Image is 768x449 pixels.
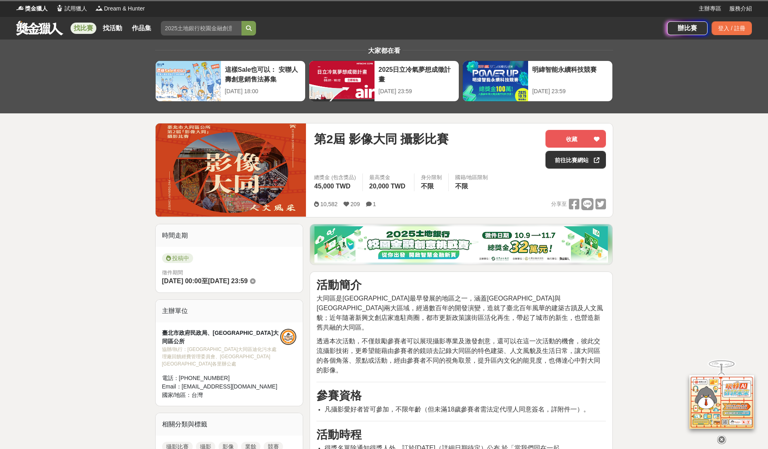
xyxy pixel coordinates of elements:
a: 辦比賽 [667,21,708,35]
img: Logo [16,4,24,12]
div: 這樣Sale也可以： 安聯人壽創意銷售法募集 [225,65,301,83]
a: LogoDream & Hunter [95,4,145,13]
span: 20,000 TWD [369,183,406,190]
span: 凡攝影愛好者皆可參加，不限年齡（但未滿18歲參賽者需法定代理人同意簽名，詳附件一）。 [325,406,590,413]
div: 2025日立冷氣夢想成徵計畫 [379,65,455,83]
div: 協辦/執行： [GEOGRAPHIC_DATA]大同區迪化污水處理廠回饋經費管理委員會、[GEOGRAPHIC_DATA][GEOGRAPHIC_DATA]各里辦公處 [162,346,281,368]
span: 最高獎金 [369,173,408,182]
div: 身分限制 [421,173,442,182]
div: 主辦單位 [156,300,303,322]
span: 1 [373,201,376,207]
span: 209 [350,201,360,207]
span: 獎金獵人 [25,4,48,13]
a: 找比賽 [71,23,96,34]
div: [DATE] 23:59 [379,87,455,96]
a: Logo試用獵人 [56,4,87,13]
div: 相關分類與標籤 [156,413,303,436]
span: 國家/地區： [162,392,192,398]
a: 2025日立冷氣夢想成徵計畫[DATE] 23:59 [309,61,459,102]
span: 大家都在看 [366,47,402,54]
span: [DATE] 00:00 [162,278,202,284]
span: 至 [202,278,208,284]
span: 總獎金 (包含獎品) [314,173,356,182]
button: 收藏 [545,130,606,148]
span: 台灣 [191,392,203,398]
a: 服務介紹 [729,4,752,13]
span: 第2屆 影像大同 攝影比賽 [314,130,448,148]
a: 找活動 [100,23,125,34]
img: Logo [95,4,103,12]
img: d2146d9a-e6f6-4337-9592-8cefde37ba6b.png [689,375,754,429]
div: 時間走期 [156,224,303,247]
img: Logo [56,4,64,12]
div: 臺北市政府民政局、[GEOGRAPHIC_DATA]大同區公所 [162,329,281,346]
div: 明緯智能永續科技競賽 [532,65,608,83]
div: Email： [EMAIL_ADDRESS][DOMAIN_NAME] [162,382,281,391]
a: Logo獎金獵人 [16,4,48,13]
div: [DATE] 18:00 [225,87,301,96]
span: 透過本次活動，不僅鼓勵參賽者可以展現攝影專業及激發創意，還可以在這一次活動的機會，彼此交流攝影技術，更希望能藉由參賽者的鏡頭去記錄大同區的特色建築、人文風貌及生活日常，讓大同區的各個角落、景點或... [316,338,600,374]
a: 這樣Sale也可以： 安聯人壽創意銷售法募集[DATE] 18:00 [155,61,306,102]
img: d20b4788-230c-4a26-8bab-6e291685a538.png [314,226,608,263]
div: 國籍/地區限制 [455,173,488,182]
div: [DATE] 23:59 [532,87,608,96]
div: 電話： [PHONE_NUMBER] [162,374,281,382]
span: 45,000 TWD [314,183,350,190]
a: 明緯智能永續科技競賽[DATE] 23:59 [462,61,613,102]
strong: 參賽資格 [316,389,362,402]
div: 登入 / 註冊 [712,21,752,35]
strong: 活動時程 [316,428,362,441]
span: 投稿中 [162,253,193,263]
img: Cover Image [156,123,306,217]
span: Dream & Hunter [104,4,145,13]
span: 大同區是[GEOGRAPHIC_DATA]最早發展的地區之一，涵蓋[GEOGRAPHIC_DATA]與[GEOGRAPHIC_DATA]兩大區域，經過數百年的開發演變，造就了臺北百年風華的建築古... [316,295,603,331]
span: 10,582 [320,201,337,207]
a: 前往比賽網站 [545,151,606,169]
a: 作品集 [129,23,154,34]
input: 2025土地銀行校園金融創意挑戰賽：從你出發 開啟智慧金融新頁 [161,21,241,36]
span: 分享至 [551,198,567,210]
span: [DATE] 23:59 [208,278,248,284]
a: 主辦專區 [699,4,721,13]
strong: 活動簡介 [316,279,362,291]
span: 不限 [421,183,434,190]
span: 不限 [455,183,468,190]
span: 試用獵人 [65,4,87,13]
span: 徵件期間 [162,269,183,276]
